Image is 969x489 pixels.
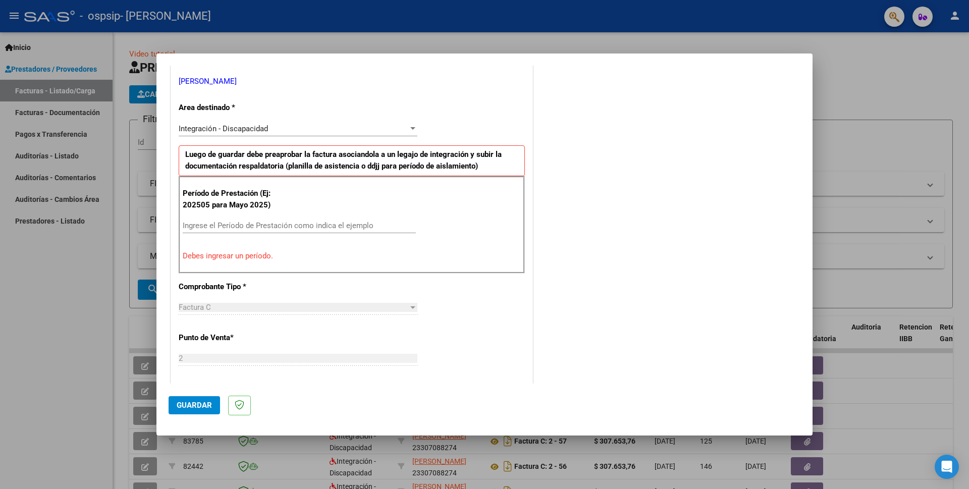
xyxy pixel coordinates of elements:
p: Número [179,383,283,395]
p: Período de Prestación (Ej: 202505 para Mayo 2025) [183,188,284,210]
button: Guardar [169,396,220,414]
p: Comprobante Tipo * [179,281,283,293]
p: Debes ingresar un período. [183,250,521,262]
span: Integración - Discapacidad [179,124,268,133]
p: Area destinado * [179,102,283,114]
div: Open Intercom Messenger [935,455,959,479]
p: [PERSON_NAME] [179,76,525,87]
span: Factura C [179,303,211,312]
span: Guardar [177,401,212,410]
strong: Luego de guardar debe preaprobar la factura asociandola a un legajo de integración y subir la doc... [185,150,502,171]
p: Punto de Venta [179,332,283,344]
